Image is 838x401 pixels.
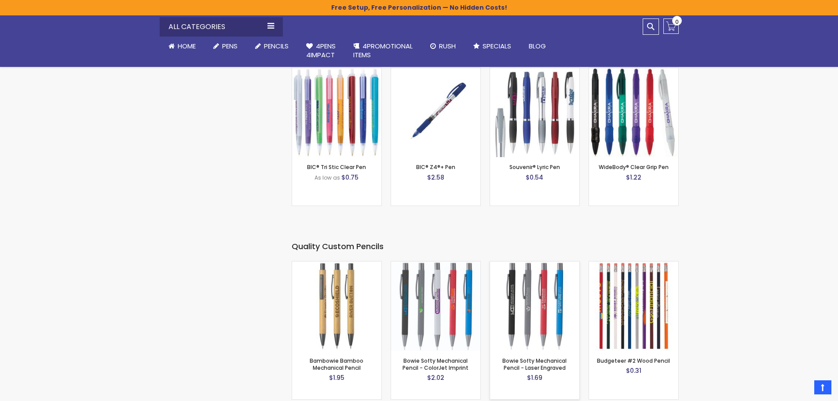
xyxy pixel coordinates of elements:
img: BIC® Tri Stic Clear Pen [292,68,381,157]
a: WideBody® Clear Grip Pen [599,163,669,171]
a: 0 [663,18,679,34]
span: $2.58 [427,173,444,182]
img: BIC® Z4®+ Pen [391,68,480,157]
a: Top [814,380,831,394]
span: 4PROMOTIONAL ITEMS [353,41,413,59]
a: Budgeteer #2 Wood Pencil [589,261,678,269]
img: Souvenir® Lyric Pen [490,68,579,157]
span: $1.69 [527,373,542,382]
a: Home [160,37,205,56]
span: Pencils [264,41,289,51]
span: As low as [315,174,340,181]
span: 0 [675,18,679,26]
a: Pencils [246,37,297,56]
div: All Categories [160,17,283,37]
span: Pens [222,41,238,51]
span: Blog [529,41,546,51]
a: Bambowie Bamboo Mechanical Pencil [292,261,381,269]
a: BIC® Z4®+ Pen [391,67,480,75]
a: 4PROMOTIONALITEMS [344,37,421,65]
a: Souvenir® Lyric Pen [490,67,579,75]
span: Specials [483,41,511,51]
span: Quality Custom Pencils [292,241,384,252]
span: $0.31 [626,366,641,375]
span: $0.75 [341,173,359,182]
img: WideBody® Clear Grip Pen [589,68,678,157]
a: Bambowie Bamboo Mechanical Pencil [310,357,363,372]
a: Souvenir® Lyric Pen [509,163,560,171]
a: BIC® Z4®+ Pen [416,163,455,171]
span: $2.02 [427,373,444,382]
img: Budgeteer #2 Wood Pencil [589,261,678,351]
span: $1.22 [626,173,641,182]
a: WideBody® Clear Grip Pen [589,67,678,75]
a: 4Pens4impact [297,37,344,65]
a: Pens [205,37,246,56]
a: Bowie Softy Mechanical Pencil - ColorJet Imprint [391,261,480,269]
a: Bowie Softy Mechanical Pencil - Laser Engraved [502,357,567,372]
a: BIC® Tri Stic Clear Pen [307,163,366,171]
span: $1.95 [329,373,344,382]
a: Specials [465,37,520,56]
span: 4Pens 4impact [306,41,336,59]
span: Home [178,41,196,51]
img: Bambowie Bamboo Mechanical Pencil [292,261,381,351]
a: Bowie Softy Mechanical Pencil - Laser Engraved [490,261,579,269]
a: Budgeteer #2 Wood Pencil [597,357,670,364]
a: Blog [520,37,555,56]
a: Rush [421,37,465,56]
span: Rush [439,41,456,51]
img: Bowie Softy Mechanical Pencil - ColorJet Imprint [391,261,480,351]
span: $0.54 [526,173,543,182]
a: BIC® Tri Stic Clear Pen [292,67,381,75]
a: Bowie Softy Mechanical Pencil - ColorJet Imprint [403,357,468,372]
img: Bowie Softy Mechanical Pencil - Laser Engraved [490,261,579,351]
